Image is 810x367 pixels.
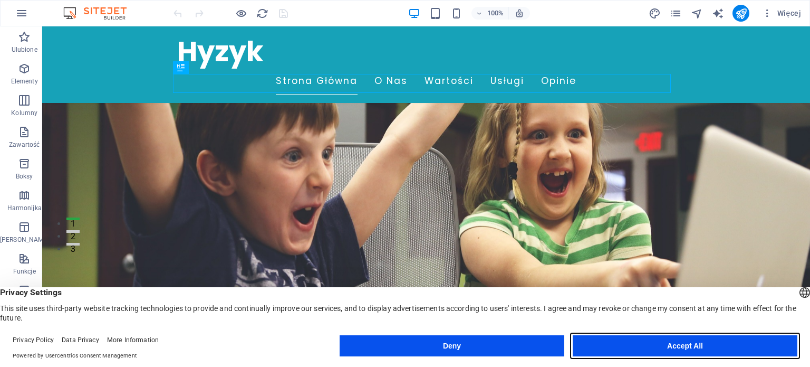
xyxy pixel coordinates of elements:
i: Projekt (Ctrl+Alt+Y) [649,7,661,20]
p: Funkcje [13,267,36,276]
img: Editor Logo [61,7,140,20]
button: 2 [24,204,37,206]
p: Ulubione [12,45,37,54]
i: Przeładuj stronę [256,7,268,20]
h6: 100% [487,7,504,20]
button: 3 [24,217,37,219]
button: 1 [24,191,37,194]
i: Opublikuj [735,7,747,20]
i: Po zmianie rozmiaru automatycznie dostosowuje poziom powiększenia do wybranego urządzenia. [515,8,524,18]
span: Więcej [762,8,801,18]
p: Boksy [16,172,33,181]
button: navigator [690,7,703,20]
button: Kliknij tutaj, aby wyjść z trybu podglądu i kontynuować edycję [235,7,247,20]
button: Więcej [758,5,805,22]
i: AI Writer [712,7,724,20]
i: Nawigator [691,7,703,20]
p: Kolumny [11,109,37,117]
button: design [648,7,661,20]
button: reload [256,7,268,20]
p: Elementy [11,77,38,86]
button: text_generator [711,7,724,20]
p: Zawartość [9,140,40,149]
button: publish [732,5,749,22]
p: Harmonijka [7,204,42,212]
i: Strony (Ctrl+Alt+S) [670,7,682,20]
button: pages [669,7,682,20]
button: 100% [471,7,509,20]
